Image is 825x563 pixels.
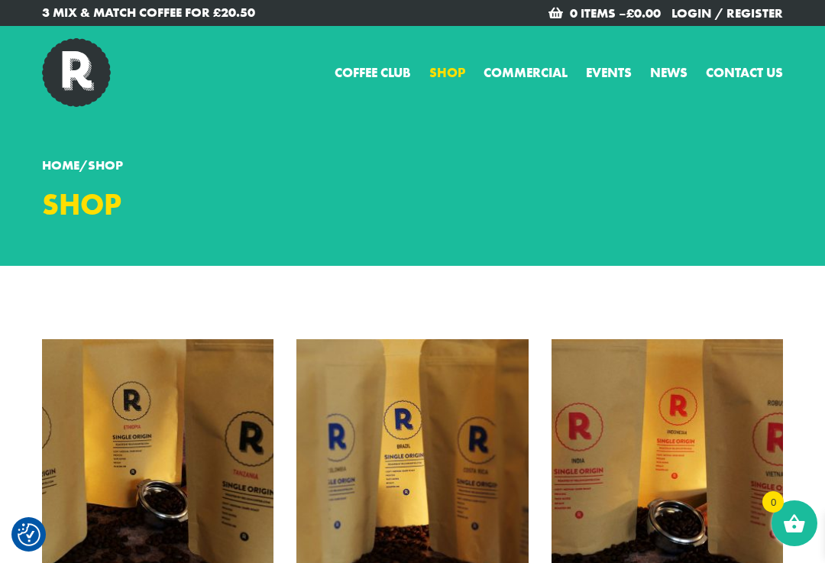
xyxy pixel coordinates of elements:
a: Shop [429,63,465,83]
a: Login / Register [671,5,783,21]
a: Home [42,157,79,173]
img: Relish Coffee [42,38,111,107]
a: Commercial [484,63,568,83]
span: Shop [88,157,123,173]
a: News [650,63,687,83]
img: Revisit consent button [18,523,40,546]
button: Consent Preferences [18,523,40,546]
span: / [42,157,123,173]
h1: Shop [42,187,401,222]
span: £ [626,5,634,21]
a: 3 Mix & Match Coffee for £20.50 [42,3,401,22]
a: Contact us [706,63,783,83]
a: Events [586,63,632,83]
a: Coffee Club [335,63,411,83]
bdi: 0.00 [626,5,661,21]
a: 0 items –£0.00 [570,5,661,21]
span: 0 [762,491,784,513]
